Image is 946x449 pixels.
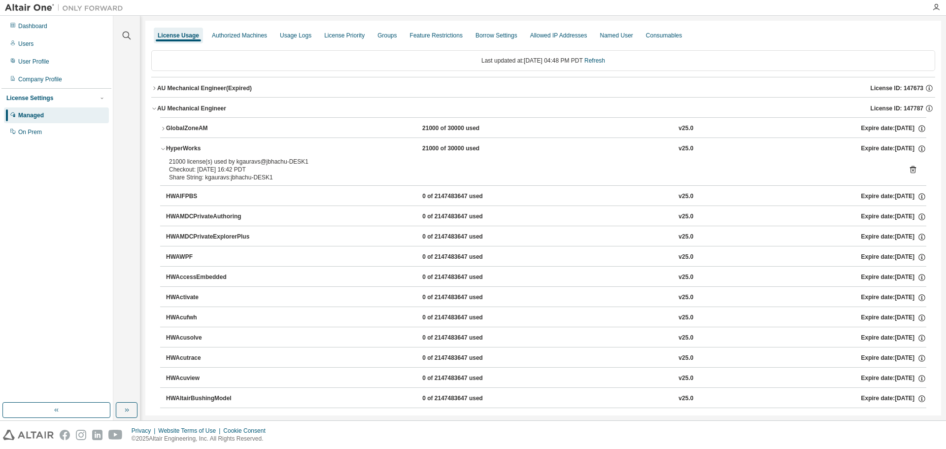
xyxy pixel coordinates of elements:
div: v25.0 [678,354,693,363]
button: HWAcusolve0 of 2147483647 usedv25.0Expire date:[DATE] [166,327,926,349]
button: HWAcuview0 of 2147483647 usedv25.0Expire date:[DATE] [166,368,926,389]
p: © 2025 Altair Engineering, Inc. All Rights Reserved. [132,435,271,443]
div: Expire date: [DATE] [861,253,926,262]
div: Expire date: [DATE] [861,394,926,403]
div: 0 of 2147483647 used [422,394,511,403]
div: 21000 license(s) used by kgauravs@jbhachu-DESK1 [169,158,894,166]
img: facebook.svg [60,430,70,440]
button: HWAMDCPrivateExplorerPlus0 of 2147483647 usedv25.0Expire date:[DATE] [166,226,926,248]
div: Expire date: [DATE] [861,144,926,153]
div: Cookie Consent [223,427,271,435]
div: GlobalZoneAM [166,124,255,133]
div: HWAcusolve [166,334,255,343]
button: GlobalZoneAM21000 of 30000 usedv25.0Expire date:[DATE] [160,118,926,139]
div: HWAWPF [166,253,255,262]
div: HWAcufwh [166,313,255,322]
div: HWAMDCPrivateExplorerPlus [166,233,255,242]
div: 0 of 2147483647 used [422,313,511,322]
button: HyperWorks21000 of 30000 usedv25.0Expire date:[DATE] [160,138,926,160]
div: AU Mechanical Engineer [157,104,226,112]
div: Expire date: [DATE] [861,192,926,201]
div: 21000 of 30000 used [422,124,511,133]
button: AU Mechanical Engineer(Expired)License ID: 147673 [151,77,935,99]
div: Company Profile [18,75,62,83]
div: Expire date: [DATE] [861,293,926,302]
button: HWAWPF0 of 2147483647 usedv25.0Expire date:[DATE] [166,246,926,268]
div: User Profile [18,58,49,66]
div: Expire date: [DATE] [861,334,926,343]
div: Allowed IP Addresses [530,32,587,39]
div: Groups [377,32,397,39]
div: v25.0 [678,212,693,221]
div: Expire date: [DATE] [861,212,926,221]
div: HWAltairBushingModel [166,394,255,403]
div: Consumables [646,32,682,39]
div: 0 of 2147483647 used [422,273,511,282]
div: Share String: kgauravs:jbhachu-DESK1 [169,173,894,181]
div: v25.0 [678,273,693,282]
div: v25.0 [678,334,693,343]
div: HWAIFPBS [166,192,255,201]
div: Usage Logs [280,32,311,39]
div: Named User [600,32,633,39]
div: HWAccessEmbedded [166,273,255,282]
div: v25.0 [678,233,693,242]
div: On Prem [18,128,42,136]
div: HyperWorks [166,144,255,153]
div: Expire date: [DATE] [861,124,926,133]
div: License Priority [324,32,365,39]
img: Altair One [5,3,128,13]
div: v25.0 [678,313,693,322]
img: altair_logo.svg [3,430,54,440]
button: HWAccessEmbedded0 of 2147483647 usedv25.0Expire date:[DATE] [166,267,926,288]
div: HWAMDCPrivateAuthoring [166,212,255,221]
img: instagram.svg [76,430,86,440]
a: Refresh [584,57,605,64]
span: License ID: 147787 [871,104,923,112]
div: Expire date: [DATE] [861,273,926,282]
div: Feature Restrictions [410,32,463,39]
div: Managed [18,111,44,119]
div: 0 of 2147483647 used [422,374,511,383]
div: Expire date: [DATE] [861,354,926,363]
div: HWAcuview [166,374,255,383]
div: HWAcutrace [166,354,255,363]
img: linkedin.svg [92,430,102,440]
div: v25.0 [678,374,693,383]
button: AU Mechanical EngineerLicense ID: 147787 [151,98,935,119]
div: Expire date: [DATE] [861,374,926,383]
div: Checkout: [DATE] 16:42 PDT [169,166,894,173]
div: 0 of 2147483647 used [422,334,511,343]
div: 0 of 2147483647 used [422,414,511,423]
div: Borrow Settings [475,32,517,39]
div: Last updated at: [DATE] 04:48 PM PDT [151,50,935,71]
div: HWActivate [166,293,255,302]
div: 0 of 2147483647 used [422,293,511,302]
div: Users [18,40,34,48]
button: HWAcufwh0 of 2147483647 usedv25.0Expire date:[DATE] [166,307,926,329]
button: HWAltairBushingModel0 of 2147483647 usedv25.0Expire date:[DATE] [166,388,926,410]
button: HWAIFPBS0 of 2147483647 usedv25.0Expire date:[DATE] [166,186,926,207]
div: v25.0 [678,414,693,423]
div: 0 of 2147483647 used [422,253,511,262]
div: v25.0 [678,394,693,403]
div: v25.0 [678,293,693,302]
div: Dashboard [18,22,47,30]
div: Authorized Machines [212,32,267,39]
button: HWAltairCopilotHyperWorks0 of 2147483647 usedv25.0Expire date:[DATE] [166,408,926,430]
div: v25.0 [678,144,693,153]
div: 0 of 2147483647 used [422,212,511,221]
div: 0 of 2147483647 used [422,192,511,201]
div: Expire date: [DATE] [861,233,926,242]
button: HWAMDCPrivateAuthoring0 of 2147483647 usedv25.0Expire date:[DATE] [166,206,926,228]
img: youtube.svg [108,430,123,440]
div: Website Terms of Use [158,427,223,435]
div: Privacy [132,427,158,435]
div: 21000 of 30000 used [422,144,511,153]
div: Expire date: [DATE] [861,414,926,423]
button: HWAcutrace0 of 2147483647 usedv25.0Expire date:[DATE] [166,347,926,369]
div: HWAltairCopilotHyperWorks [166,414,255,423]
div: AU Mechanical Engineer (Expired) [157,84,252,92]
div: 0 of 2147483647 used [422,354,511,363]
div: License Settings [6,94,53,102]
